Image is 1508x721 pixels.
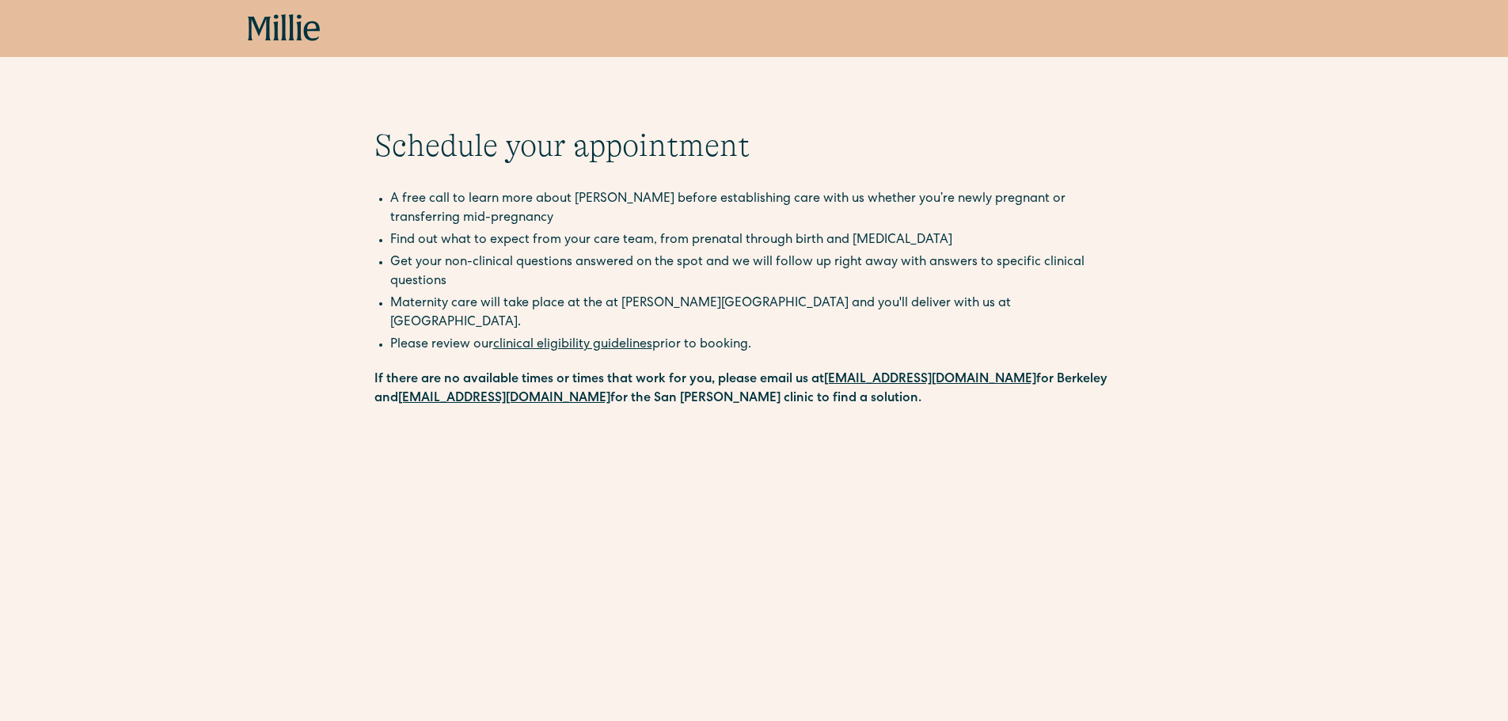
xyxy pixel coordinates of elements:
li: A free call to learn more about [PERSON_NAME] before establishing care with us whether you’re new... [390,190,1134,228]
a: [EMAIL_ADDRESS][DOMAIN_NAME] [398,393,610,405]
a: clinical eligibility guidelines [493,339,652,351]
h1: Schedule your appointment [374,127,1134,165]
strong: If there are no available times or times that work for you, please email us at [374,374,824,386]
li: Find out what to expect from your care team, from prenatal through birth and [MEDICAL_DATA] [390,231,1134,250]
li: Get your non-clinical questions answered on the spot and we will follow up right away with answer... [390,253,1134,291]
strong: for the San [PERSON_NAME] clinic to find a solution. [610,393,921,405]
li: Please review our prior to booking. [390,336,1134,355]
a: [EMAIL_ADDRESS][DOMAIN_NAME] [824,374,1036,386]
li: Maternity care will take place at the at [PERSON_NAME][GEOGRAPHIC_DATA] and you'll deliver with u... [390,294,1134,332]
